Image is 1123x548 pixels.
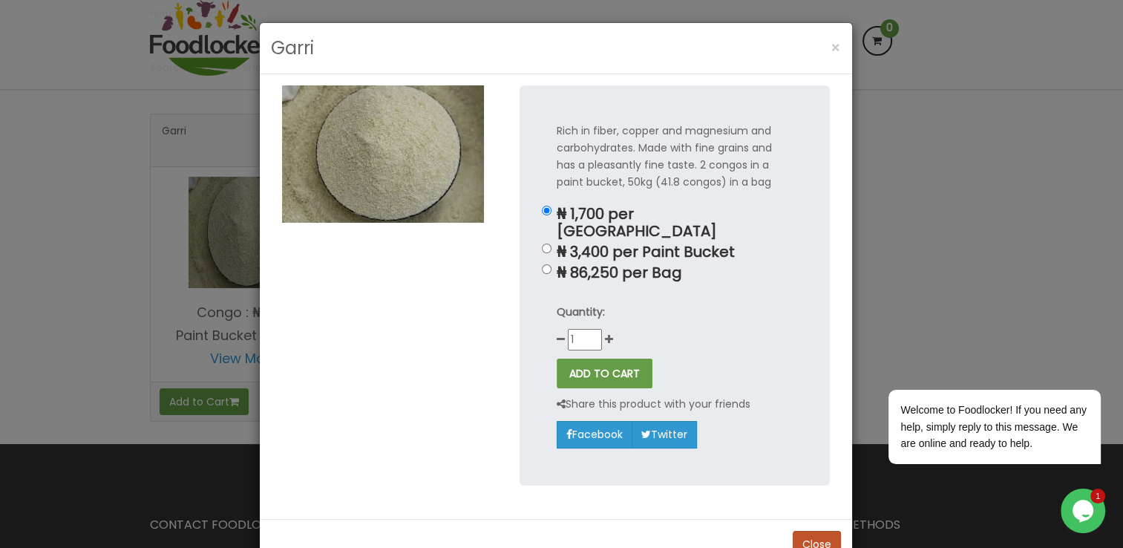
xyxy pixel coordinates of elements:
[841,255,1108,481] iframe: chat widget
[557,244,793,261] p: ₦ 3,400 per Paint Bucket
[282,85,484,223] img: Garri
[823,33,848,63] button: Close
[632,421,697,448] a: Twitter
[557,396,750,413] p: Share this product with your friends
[557,206,793,240] p: ₦ 1,700 per [GEOGRAPHIC_DATA]
[557,421,632,448] a: Facebook
[271,34,314,62] h3: Garri
[557,123,793,191] p: Rich in fiber, copper and magnesium and carbohydrates. Made with fine grains and has a pleasantly...
[542,206,551,215] input: ₦ 1,700 per [GEOGRAPHIC_DATA]
[557,304,605,319] strong: Quantity:
[557,359,652,388] button: ADD TO CART
[1061,489,1108,533] iframe: chat widget
[542,264,551,274] input: ₦ 86,250 per Bag
[542,244,551,253] input: ₦ 3,400 per Paint Bucket
[831,37,841,59] span: ×
[557,264,793,281] p: ₦ 86,250 per Bag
